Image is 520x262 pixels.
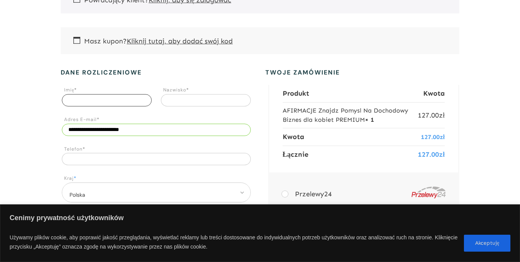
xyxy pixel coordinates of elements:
p: Cenimy prywatność użytkowników [10,211,510,226]
h3: Dane rozliczeniowe [61,68,252,77]
span: Polska [67,189,246,201]
strong: × 1 [365,116,374,123]
bdi: 127.00 [418,111,445,119]
p: Używamy plików cookie, aby poprawić jakość przeglądania, wyświetlać reklamy lub treści dostosowan... [10,231,458,255]
span: zł [439,111,445,119]
bdi: 127.00 [418,150,445,159]
span: zł [439,150,445,159]
th: Kwota [418,85,445,102]
td: AFIRMACJE Znajdz Pomysl Na Dochodowy Biznes dla kobiet PREMIUM [283,102,418,128]
abbr: required [83,146,85,152]
img: Przelewy24 [411,186,446,199]
span: Kraj [62,185,250,202]
th: Produkt [283,85,418,102]
label: Adres E-mail [64,116,251,124]
a: Wpisz swój kod kuponu [127,37,233,45]
label: Imię [64,86,152,95]
label: Przelewy24 [282,190,332,198]
abbr: required [74,87,77,93]
abbr: required [186,87,189,93]
div: Masz kupon? [61,27,459,54]
th: Kwota [283,128,418,146]
abbr: required [97,116,99,123]
span: zł [440,133,445,141]
bdi: 127.00 [421,133,445,141]
h3: Twoje zamówienie [252,68,443,77]
label: Telefon [64,145,251,154]
label: Kraj [64,174,251,183]
label: Nazwisko [163,86,251,95]
button: Akceptuję [464,235,510,252]
th: Łącznie [283,146,418,163]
